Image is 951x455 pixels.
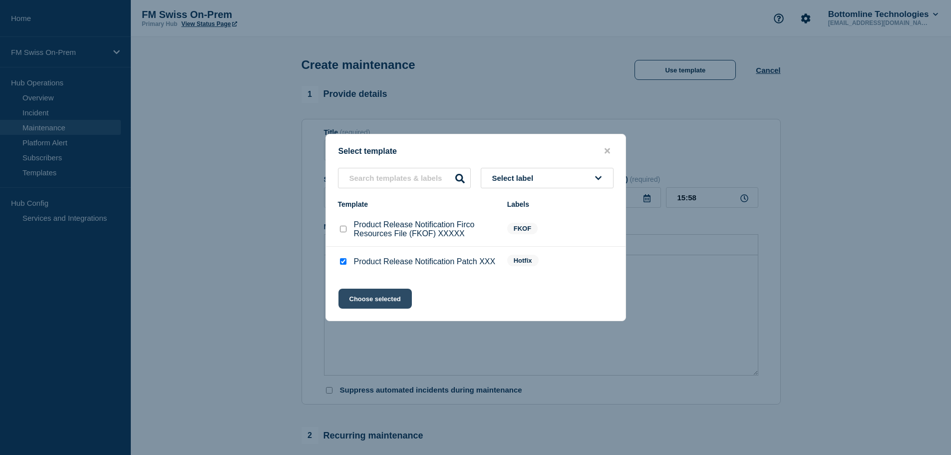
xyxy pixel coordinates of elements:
[338,289,412,309] button: Choose selected
[340,258,346,265] input: Product Release Notification Patch XXX checkbox
[602,146,613,156] button: close button
[507,200,614,208] div: Labels
[507,223,538,234] span: FKOF
[340,226,346,232] input: Product Release Notification Firco Resources File (FKOF) XXXXX checkbox
[507,255,539,266] span: Hotfix
[354,220,497,238] p: Product Release Notification Firco Resources File (FKOF) XXXXX
[481,168,614,188] button: Select label
[338,168,471,188] input: Search templates & labels
[354,257,496,266] p: Product Release Notification Patch XXX
[492,174,538,182] span: Select label
[326,146,626,156] div: Select template
[338,200,497,208] div: Template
